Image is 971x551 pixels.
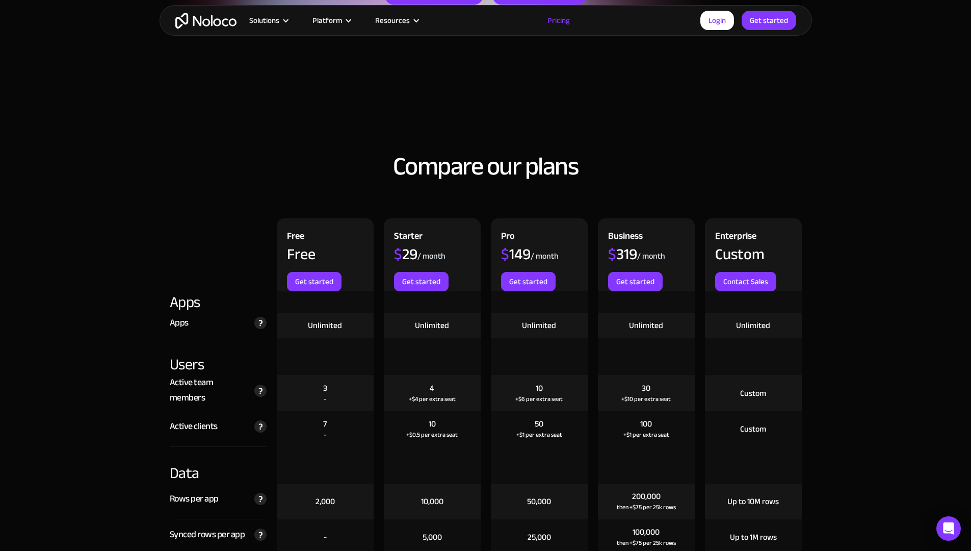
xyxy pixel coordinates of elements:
[417,251,445,262] div: / month
[736,320,770,331] div: Unlimited
[608,240,616,268] span: $
[170,447,267,484] div: Data
[531,251,559,262] div: / month
[623,430,669,440] div: +$1 per extra seat
[528,532,551,543] div: 25,000
[415,320,449,331] div: Unlimited
[715,229,756,246] div: Enterprise
[300,14,362,27] div: Platform
[621,394,671,404] div: +$10 per extra seat
[409,394,456,404] div: +$4 per extra seat
[170,291,267,313] div: Apps
[324,430,326,440] div: -
[394,229,423,246] div: Starter
[423,532,442,543] div: 5,000
[522,320,556,331] div: Unlimited
[394,272,449,291] a: Get started
[170,315,189,331] div: Apps
[608,229,643,246] div: Business
[742,11,796,30] a: Get started
[170,527,245,542] div: Synced rows per app
[170,491,219,507] div: Rows per app
[608,246,637,262] div: 319
[515,394,563,404] div: +$6 per extra seat
[740,388,766,399] div: Custom
[375,14,410,27] div: Resources
[308,320,342,331] div: Unlimited
[632,491,661,502] div: 200,000
[324,394,326,404] div: -
[287,246,316,262] div: Free
[362,14,430,27] div: Resources
[536,383,543,394] div: 10
[501,240,509,268] span: $
[316,496,335,507] div: 2,000
[633,527,660,538] div: 100,000
[249,14,279,27] div: Solutions
[175,13,237,29] a: home
[640,418,652,430] div: 100
[394,240,402,268] span: $
[936,516,961,541] div: Open Intercom Messenger
[516,430,562,440] div: +$1 per extra seat
[637,251,665,262] div: / month
[730,532,777,543] div: Up to 1M rows
[715,272,776,291] a: Contact Sales
[312,14,342,27] div: Platform
[740,423,766,435] div: Custom
[429,418,436,430] div: 10
[421,496,443,507] div: 10,000
[170,338,267,375] div: Users
[617,502,676,512] div: then +$75 per 25k rows
[323,418,327,430] div: 7
[501,272,556,291] a: Get started
[406,430,458,440] div: +$0.5 per extra seat
[170,153,802,180] h2: Compare our plans
[287,229,304,246] div: Free
[237,14,300,27] div: Solutions
[323,383,327,394] div: 3
[617,538,676,548] div: then +$75 per 25k rows
[715,246,765,262] div: Custom
[324,532,327,543] div: -
[535,418,543,430] div: 50
[430,383,434,394] div: 4
[287,272,342,291] a: Get started
[394,246,417,262] div: 29
[642,383,650,394] div: 30
[501,246,531,262] div: 149
[170,375,249,406] div: Active team members
[501,229,515,246] div: Pro
[527,496,551,507] div: 50,000
[700,11,734,30] a: Login
[629,320,663,331] div: Unlimited
[727,496,779,507] div: Up to 10M rows
[170,419,218,434] div: Active clients
[608,272,663,291] a: Get started
[535,14,583,27] a: Pricing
